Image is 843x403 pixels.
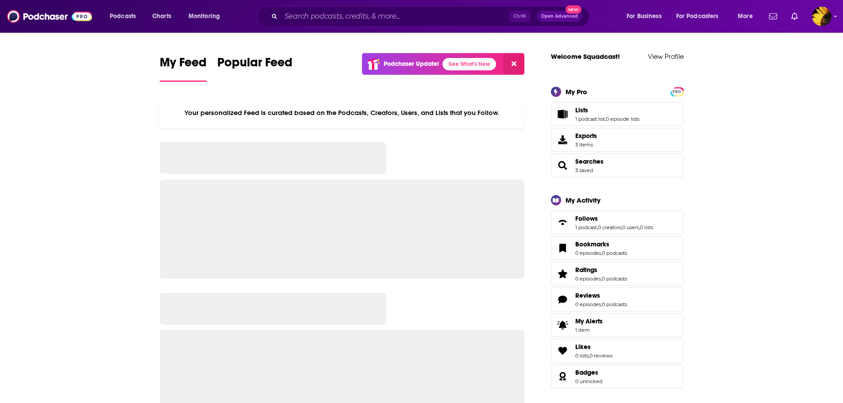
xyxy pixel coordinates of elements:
span: Popular Feed [217,55,293,75]
a: Welcome Squadcast! [551,52,620,61]
span: Reviews [575,292,600,299]
span: PRO [672,88,682,95]
a: 0 podcasts [602,276,627,282]
span: Bookmarks [575,240,609,248]
a: Reviews [575,292,627,299]
span: My Alerts [554,319,572,331]
button: Show profile menu [812,7,831,26]
a: 0 creators [598,224,621,230]
a: Lists [554,108,572,120]
span: Follows [551,211,684,234]
span: Exports [554,134,572,146]
span: Ratings [551,262,684,286]
p: Podchaser Update! [384,60,439,68]
a: Popular Feed [217,55,293,82]
a: Searches [554,159,572,172]
span: Searches [551,154,684,177]
span: , [601,301,602,307]
button: open menu [182,9,231,23]
span: 1 item [575,327,603,333]
a: Likes [575,343,612,351]
span: , [605,116,606,122]
span: My Alerts [575,317,603,325]
span: , [601,276,602,282]
span: Badges [551,365,684,388]
button: open menu [731,9,764,23]
span: , [639,224,640,230]
div: Search podcasts, credits, & more... [265,6,598,27]
span: Ctrl K [509,11,530,22]
span: Lists [575,106,588,114]
a: Follows [554,216,572,229]
a: Ratings [575,266,627,274]
span: Bookmarks [551,236,684,260]
a: 0 episode lists [606,116,639,122]
a: 0 episodes [575,301,601,307]
a: Searches [575,157,604,165]
a: 0 podcasts [602,250,627,256]
a: 0 lists [575,353,589,359]
span: Ratings [575,266,597,274]
span: Likes [575,343,591,351]
span: My Feed [160,55,207,75]
a: 0 episodes [575,276,601,282]
a: 0 lists [640,224,653,230]
a: Lists [575,106,639,114]
span: , [597,224,598,230]
a: View Profile [648,52,684,61]
span: For Podcasters [676,10,719,23]
a: My Feed [160,55,207,82]
span: For Business [627,10,662,23]
span: Exports [575,132,597,140]
a: 1 podcast list [575,116,605,122]
a: Ratings [554,268,572,280]
div: My Activity [566,196,600,204]
a: 0 episodes [575,250,601,256]
a: 0 users [622,224,639,230]
span: Charts [152,10,171,23]
span: Follows [575,215,598,223]
div: Your personalized Feed is curated based on the Podcasts, Creators, Users, and Lists that you Follow. [160,98,525,128]
button: open menu [104,9,147,23]
span: Lists [551,102,684,126]
a: PRO [672,88,682,94]
span: , [601,250,602,256]
a: Show notifications dropdown [766,9,781,24]
img: Podchaser - Follow, Share and Rate Podcasts [7,8,92,25]
a: Show notifications dropdown [788,9,801,24]
a: Badges [554,370,572,383]
a: 0 reviews [589,353,612,359]
span: Likes [551,339,684,363]
a: Bookmarks [575,240,627,248]
span: Monitoring [189,10,220,23]
span: New [566,5,581,14]
span: Badges [575,368,598,376]
a: Reviews [554,293,572,306]
button: open menu [620,9,673,23]
input: Search podcasts, credits, & more... [281,9,509,23]
a: My Alerts [551,313,684,337]
a: See What's New [443,58,496,70]
a: Exports [551,128,684,152]
button: open menu [670,9,731,23]
a: Bookmarks [554,242,572,254]
a: 0 podcasts [602,301,627,307]
span: Open Advanced [541,14,578,19]
a: 0 unlocked [575,378,602,384]
a: Charts [146,9,177,23]
a: Likes [554,345,572,357]
a: Badges [575,368,602,376]
button: Open AdvancedNew [537,11,582,22]
a: Follows [575,215,653,223]
span: Logged in as ARMSquadcast [812,7,831,26]
span: Podcasts [110,10,136,23]
span: , [621,224,622,230]
span: Reviews [551,288,684,311]
div: My Pro [566,88,587,96]
span: 3 items [575,142,597,148]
